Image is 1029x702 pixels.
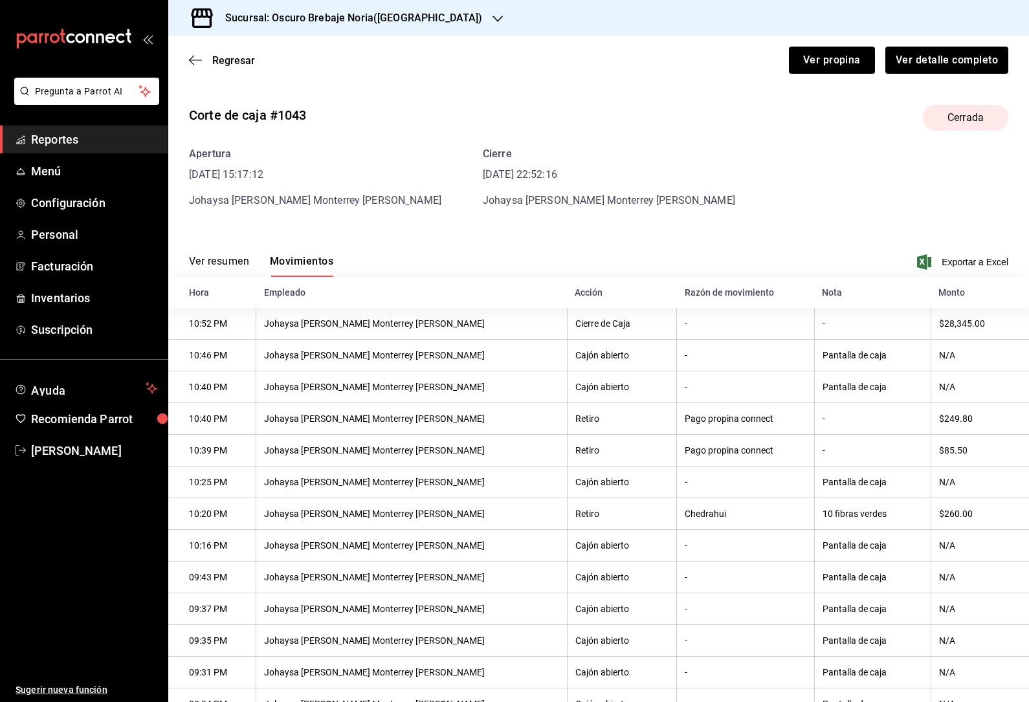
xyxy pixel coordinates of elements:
span: Menú [31,162,157,180]
th: Cajón abierto [567,593,676,625]
th: - [677,593,815,625]
th: Cajón abierto [567,625,676,657]
th: 10:46 PM [168,340,256,371]
button: Ver resumen [189,255,249,277]
span: Facturación [31,258,157,275]
th: Johaysa [PERSON_NAME] Monterrey [PERSON_NAME] [256,562,568,593]
th: 09:43 PM [168,562,256,593]
th: Cierre de Caja [567,308,676,340]
time: [DATE] 15:17:12 [189,167,441,182]
button: open_drawer_menu [142,34,153,44]
th: N/A [931,340,1029,371]
th: N/A [931,530,1029,562]
th: Johaysa [PERSON_NAME] Monterrey [PERSON_NAME] [256,466,568,498]
span: Inventarios [31,289,157,307]
th: Pago propina connect [677,435,815,466]
span: Personal [31,226,157,243]
th: Cajón abierto [567,371,676,403]
th: Pantalla de caja [814,625,931,657]
button: Exportar a Excel [920,254,1008,270]
th: Pantalla de caja [814,562,931,593]
button: Regresar [189,54,255,67]
div: Apertura [189,146,441,162]
th: - [677,625,815,657]
th: 10:40 PM [168,403,256,435]
th: Chedrahui [677,498,815,530]
th: Cajón abierto [567,562,676,593]
span: Pregunta a Parrot AI [35,85,139,98]
th: 10:52 PM [168,308,256,340]
th: - [677,340,815,371]
th: - [814,435,931,466]
th: $85.50 [931,435,1029,466]
th: $249.80 [931,403,1029,435]
span: Configuración [31,194,157,212]
th: 09:37 PM [168,593,256,625]
time: [DATE] 22:52:16 [483,167,735,182]
th: Cajón abierto [567,466,676,498]
th: Cajón abierto [567,340,676,371]
button: Pregunta a Parrot AI [14,78,159,105]
button: Ver detalle completo [885,47,1008,74]
th: Acción [567,277,676,308]
th: Pantalla de caja [814,466,931,498]
th: N/A [931,593,1029,625]
th: Cajón abierto [567,530,676,562]
span: Ayuda [31,380,140,396]
th: N/A [931,562,1029,593]
th: 10:39 PM [168,435,256,466]
th: - [814,308,931,340]
th: 10 fibras verdes [814,498,931,530]
th: 10:25 PM [168,466,256,498]
th: Monto [931,277,1029,308]
th: Pantalla de caja [814,340,931,371]
span: Johaysa [PERSON_NAME] Monterrey [PERSON_NAME] [189,194,441,206]
th: - [677,308,815,340]
div: Corte de caja #1043 [189,105,307,125]
th: Razón de movimiento [677,277,815,308]
th: - [677,657,815,688]
th: Johaysa [PERSON_NAME] Monterrey [PERSON_NAME] [256,340,568,371]
th: Retiro [567,403,676,435]
th: Johaysa [PERSON_NAME] Monterrey [PERSON_NAME] [256,371,568,403]
h3: Sucursal: Oscuro Brebaje Noria([GEOGRAPHIC_DATA]) [215,10,482,26]
th: Pago propina connect [677,403,815,435]
th: Pantalla de caja [814,371,931,403]
th: Johaysa [PERSON_NAME] Monterrey [PERSON_NAME] [256,403,568,435]
th: 09:35 PM [168,625,256,657]
span: Sugerir nueva función [16,683,157,697]
button: Ver propina [789,47,875,74]
button: Movimientos [270,255,333,277]
th: - [677,371,815,403]
span: Recomienda Parrot [31,410,157,428]
th: Hora [168,277,256,308]
span: Johaysa [PERSON_NAME] Monterrey [PERSON_NAME] [483,194,735,206]
span: Suscripción [31,321,157,338]
th: 10:16 PM [168,530,256,562]
th: Johaysa [PERSON_NAME] Monterrey [PERSON_NAME] [256,530,568,562]
th: Nota [814,277,931,308]
span: [PERSON_NAME] [31,442,157,459]
th: Johaysa [PERSON_NAME] Monterrey [PERSON_NAME] [256,498,568,530]
th: - [677,530,815,562]
th: - [814,403,931,435]
th: Johaysa [PERSON_NAME] Monterrey [PERSON_NAME] [256,435,568,466]
div: navigation tabs [189,255,333,277]
th: N/A [931,657,1029,688]
th: N/A [931,466,1029,498]
th: 10:40 PM [168,371,256,403]
span: Cerrada [940,110,991,126]
span: Reportes [31,131,157,148]
th: Johaysa [PERSON_NAME] Monterrey [PERSON_NAME] [256,308,568,340]
th: $260.00 [931,498,1029,530]
th: Pantalla de caja [814,657,931,688]
th: Pantalla de caja [814,530,931,562]
th: Johaysa [PERSON_NAME] Monterrey [PERSON_NAME] [256,657,568,688]
span: Regresar [212,54,255,67]
th: - [677,562,815,593]
th: Johaysa [PERSON_NAME] Monterrey [PERSON_NAME] [256,625,568,657]
th: Pantalla de caja [814,593,931,625]
div: Cierre [483,146,735,162]
th: Johaysa [PERSON_NAME] Monterrey [PERSON_NAME] [256,593,568,625]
